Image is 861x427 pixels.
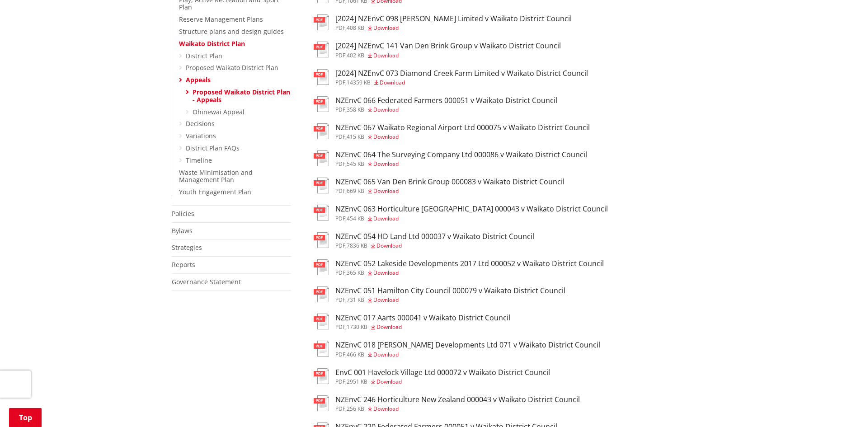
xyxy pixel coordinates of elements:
h3: NZEnvC 246 Horticulture New Zealand 000043 v Waikato District Council [335,395,580,404]
h3: NZEnvC 017 Aarts 000041 v Waikato District Council [335,314,510,322]
a: Ohinewai Appeal [193,108,245,116]
h3: NZEnvC 064 The Surveying Company Ltd 000086 v Waikato District Council [335,150,587,159]
a: Structure plans and design guides [179,27,284,36]
a: Bylaws [172,226,193,235]
span: 545 KB [347,160,364,168]
h3: NZEnvC 067 Waikato Regional Airport Ltd 000075 v Waikato District Council [335,123,590,132]
span: 454 KB [347,215,364,222]
h3: NZEnvC 052 Lakeside Developments 2017 Ltd 000052 v Waikato District Council [335,259,604,268]
a: District Plan [186,52,222,60]
span: pdf [335,133,345,141]
img: document-pdf.svg [314,259,329,275]
span: 1730 KB [347,323,367,331]
div: , [335,53,561,58]
img: document-pdf.svg [314,314,329,329]
span: Download [373,269,399,277]
span: Download [373,24,399,32]
span: 358 KB [347,106,364,113]
a: Waste Minimisation and Management Plan [179,168,253,184]
a: Proposed Waikato District Plan [186,63,278,72]
div: , [335,134,590,140]
span: Download [373,187,399,195]
span: Download [373,296,399,304]
span: 402 KB [347,52,364,59]
span: Download [373,351,399,358]
a: NZEnvC 063 Horticulture [GEOGRAPHIC_DATA] 000043 v Waikato District Council pdf,454 KB Download [314,205,608,221]
img: document-pdf.svg [314,368,329,384]
h3: NZEnvC 066 Federated Farmers 000051 v Waikato District Council [335,96,557,105]
a: NZEnvC 052 Lakeside Developments 2017 Ltd 000052 v Waikato District Council pdf,365 KB Download [314,259,604,276]
a: Policies [172,209,194,218]
h3: [2024] NZEnvC 098 [PERSON_NAME] Limited v Waikato District Council [335,14,572,23]
a: Strategies [172,243,202,252]
span: pdf [335,106,345,113]
a: NZEnvC 066 Federated Farmers 000051 v Waikato District Council pdf,358 KB Download [314,96,557,113]
span: 731 KB [347,296,364,304]
a: NZEnvC 017 Aarts 000041 v Waikato District Council pdf,1730 KB Download [314,314,510,330]
span: pdf [335,24,345,32]
img: document-pdf.svg [314,232,329,248]
a: Decisions [186,119,215,128]
a: Youth Engagement Plan [179,188,251,196]
a: NZEnvC 067 Waikato Regional Airport Ltd 000075 v Waikato District Council pdf,415 KB Download [314,123,590,140]
span: 2951 KB [347,378,367,385]
span: 415 KB [347,133,364,141]
a: Timeline [186,156,212,164]
div: , [335,25,572,31]
span: pdf [335,323,345,331]
span: pdf [335,215,345,222]
span: Download [373,160,399,168]
div: , [335,80,588,85]
a: NZEnvC 246 Horticulture New Zealand 000043 v Waikato District Council pdf,256 KB Download [314,395,580,412]
div: , [335,406,580,412]
span: pdf [335,351,345,358]
a: [2024] NZEnvC 141 Van Den Brink Group v Waikato District Council pdf,402 KB Download [314,42,561,58]
a: Proposed Waikato District Plan - Appeals [193,88,290,104]
span: 7836 KB [347,242,367,249]
a: Variations [186,131,216,140]
div: , [335,216,608,221]
h3: NZEnvC 063 Horticulture [GEOGRAPHIC_DATA] 000043 v Waikato District Council [335,205,608,213]
span: 466 KB [347,351,364,358]
div: , [335,352,600,357]
span: pdf [335,378,345,385]
a: NZEnvC 065 Van Den Brink Group 000083 v Waikato District Council pdf,669 KB Download [314,178,565,194]
img: document-pdf.svg [314,341,329,357]
div: , [335,243,534,249]
iframe: Messenger Launcher [819,389,852,422]
a: EnvC 001 Havelock Village Ltd 000072 v Waikato District Council pdf,2951 KB Download [314,368,550,385]
span: Download [380,79,405,86]
img: document-pdf.svg [314,96,329,112]
a: [2024] NZEnvC 073 Diamond Creek Farm Limited v Waikato District Council pdf,14359 KB Download [314,69,588,85]
div: , [335,188,565,194]
img: document-pdf.svg [314,150,329,166]
img: document-pdf.svg [314,69,329,85]
img: document-pdf.svg [314,14,329,30]
span: Download [373,405,399,413]
span: Download [373,106,399,113]
span: pdf [335,269,345,277]
span: Download [373,52,399,59]
img: document-pdf.svg [314,286,329,302]
a: [2024] NZEnvC 098 [PERSON_NAME] Limited v Waikato District Council pdf,408 KB Download [314,14,572,31]
span: 669 KB [347,187,364,195]
h3: NZEnvC 018 [PERSON_NAME] Developments Ltd 071 v Waikato District Council [335,341,600,349]
div: , [335,161,587,167]
img: document-pdf.svg [314,178,329,193]
a: District Plan FAQs [186,144,240,152]
span: pdf [335,79,345,86]
span: pdf [335,405,345,413]
a: Governance Statement [172,277,241,286]
span: Download [376,242,402,249]
span: 408 KB [347,24,364,32]
img: document-pdf.svg [314,123,329,139]
img: document-pdf.svg [314,42,329,57]
span: pdf [335,242,345,249]
div: , [335,107,557,113]
a: NZEnvC 064 The Surveying Company Ltd 000086 v Waikato District Council pdf,545 KB Download [314,150,587,167]
div: , [335,270,604,276]
h3: [2024] NZEnvC 073 Diamond Creek Farm Limited v Waikato District Council [335,69,588,78]
span: pdf [335,160,345,168]
span: Download [376,378,402,385]
h3: [2024] NZEnvC 141 Van Den Brink Group v Waikato District Council [335,42,561,50]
